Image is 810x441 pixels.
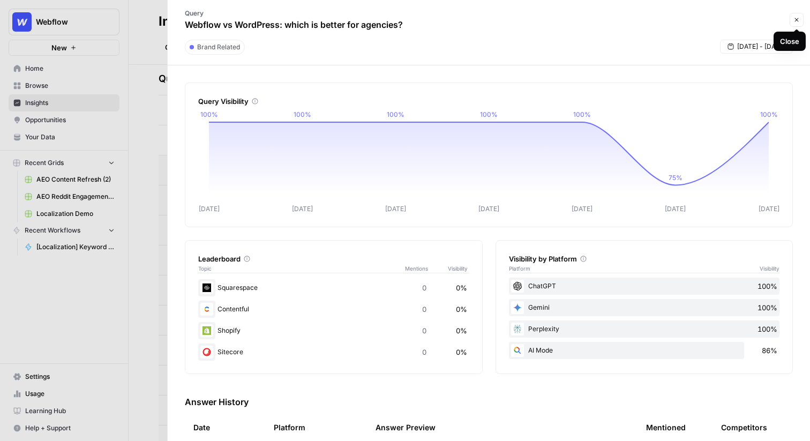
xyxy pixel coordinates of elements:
[456,325,467,336] span: 0%
[198,301,469,318] div: Contentful
[762,345,777,356] span: 86%
[757,281,777,291] span: 100%
[509,278,780,295] div: ChatGPT
[721,422,767,433] div: Competitors
[198,264,405,273] span: Topic
[669,174,682,182] tspan: 75%
[294,110,311,118] tspan: 100%
[200,324,213,337] img: wrtrwb713zz0l631c70900pxqvqh
[509,299,780,316] div: Gemini
[509,264,530,273] span: Platform
[385,205,406,213] tspan: [DATE]
[198,343,469,361] div: Sitecore
[199,205,220,213] tspan: [DATE]
[292,205,313,213] tspan: [DATE]
[572,205,592,213] tspan: [DATE]
[448,264,469,273] span: Visibility
[387,110,404,118] tspan: 100%
[200,303,213,316] img: 2ud796hvc3gw7qwjscn75txc5abr
[198,322,469,339] div: Shopify
[456,304,467,315] span: 0%
[480,110,498,118] tspan: 100%
[197,42,240,52] span: Brand Related
[185,18,403,31] p: Webflow vs WordPress: which is better for agencies?
[665,205,686,213] tspan: [DATE]
[737,42,785,51] span: [DATE] - [DATE]
[198,253,469,264] div: Leaderboard
[757,324,777,334] span: 100%
[185,9,403,18] p: Query
[509,342,780,359] div: AI Mode
[757,302,777,313] span: 100%
[780,36,799,47] div: Close
[200,281,213,294] img: onsbemoa9sjln5gpq3z6gl4wfdvr
[456,347,467,357] span: 0%
[405,264,448,273] span: Mentions
[200,346,213,358] img: nkwbr8leobsn7sltvelb09papgu0
[573,110,591,118] tspan: 100%
[478,205,499,213] tspan: [DATE]
[198,96,779,107] div: Query Visibility
[198,279,469,296] div: Squarespace
[422,325,426,336] span: 0
[760,110,778,118] tspan: 100%
[509,320,780,338] div: Perplexity
[759,205,779,213] tspan: [DATE]
[422,282,426,293] span: 0
[509,253,780,264] div: Visibility by Platform
[185,395,793,408] h3: Answer History
[200,110,218,118] tspan: 100%
[422,347,426,357] span: 0
[422,304,426,315] span: 0
[720,40,793,54] button: [DATE] - [DATE]
[456,282,467,293] span: 0%
[760,264,779,273] span: Visibility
